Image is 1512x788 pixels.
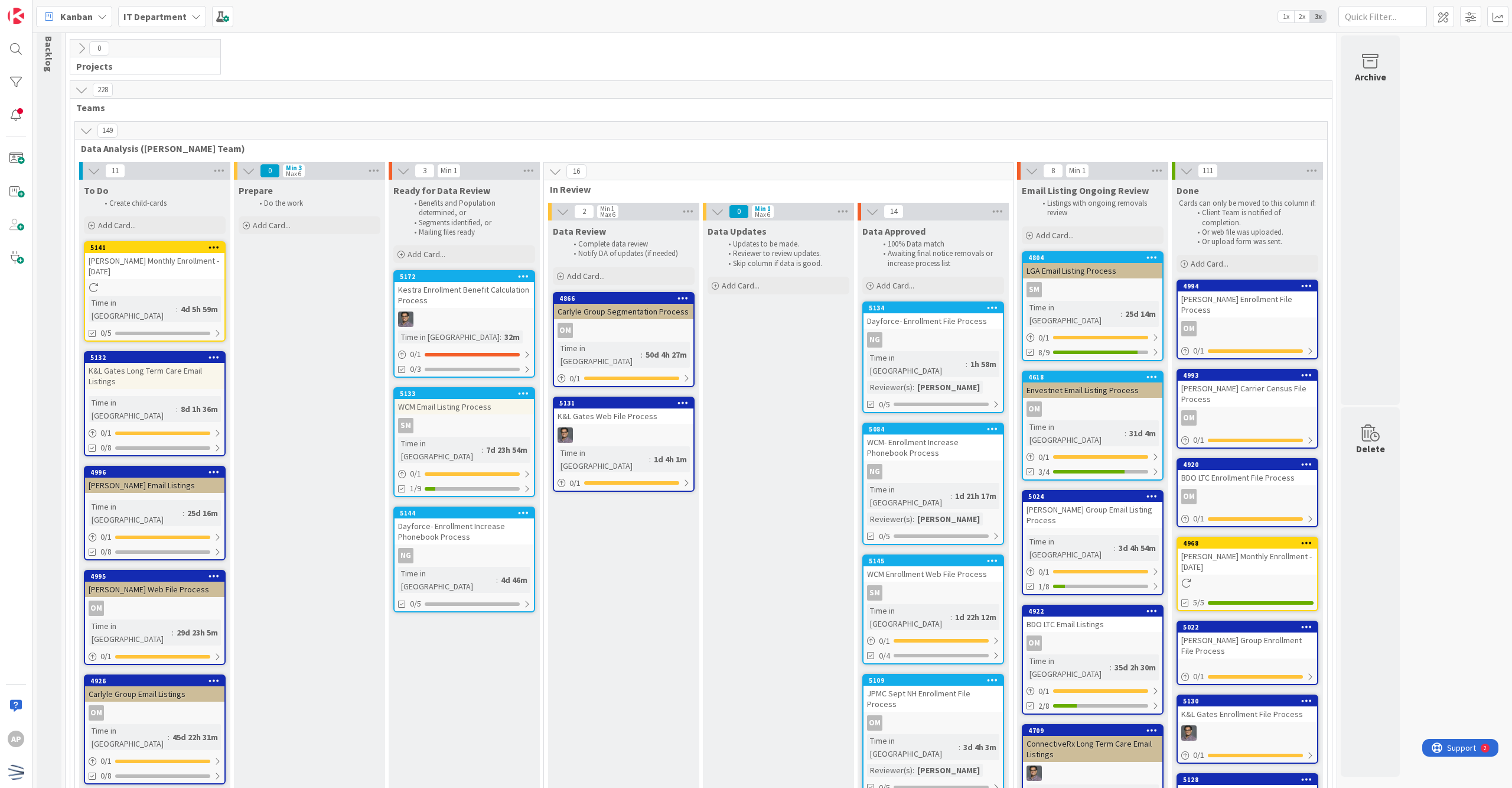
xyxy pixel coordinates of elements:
[90,244,224,252] div: 5141
[85,676,224,686] div: 4926
[1178,281,1317,291] div: 4994
[176,303,178,316] span: :
[722,280,760,291] span: Add Card...
[867,464,882,479] div: NG
[1193,513,1204,525] span: 0 / 1
[1038,466,1050,478] span: 3/4
[1178,459,1317,470] div: 4920
[85,705,224,721] div: OM
[1023,736,1162,762] div: ConnectiveRx Long Term Care Email Listings
[84,570,226,665] a: 4995[PERSON_NAME] Web File ProcessOMTime in [GEOGRAPHIC_DATA]:29d 23h 5m0/1
[1023,565,1162,579] div: 0/1
[867,764,913,777] div: Reviewer(s)
[1023,282,1162,297] div: SM
[395,312,534,327] div: CS
[952,611,999,624] div: 1d 22h 12m
[85,571,224,597] div: 4995[PERSON_NAME] Web File Process
[558,323,573,338] div: OM
[1193,596,1204,609] span: 5/5
[863,675,1003,712] div: 5109JPMC Sept NH Enrollment File Process
[400,273,534,281] div: 5172
[1023,617,1162,632] div: BDO LTC Email Listings
[1023,606,1162,632] div: 4922BDO LTC Email Listings
[863,332,1003,348] div: NG
[85,467,224,493] div: 4996[PERSON_NAME] Email Listings
[554,293,693,319] div: 4866Carlyle Group Segmentation Process
[554,476,693,491] div: 0/1
[1116,541,1159,554] div: 3d 4h 54m
[1193,749,1204,761] span: 0 / 1
[554,304,693,319] div: Carlyle Group Segmentation Process
[500,330,501,343] span: :
[393,270,535,378] a: 5172Kestra Enrollment Benefit Calculation ProcessCSTime in [GEOGRAPHIC_DATA]:32m0/10/3
[1023,684,1162,699] div: 0/1
[1178,774,1317,785] div: 5128
[1278,11,1294,22] span: 1x
[85,478,224,493] div: [PERSON_NAME] Email Listings
[1023,263,1162,278] div: LGA Email Listing Process
[1126,427,1159,440] div: 31d 4m
[1027,766,1042,781] img: CS
[1183,776,1317,784] div: 5128
[863,434,1003,461] div: WCM- Enrollment Increase Phonebook Process
[395,347,534,362] div: 0/1
[1038,700,1050,712] span: 2/8
[862,301,1004,413] a: 5134Dayforce- Enrollment File ProcessNGTime in [GEOGRAPHIC_DATA]:1h 58mReviewer(s):[PERSON_NAME]0/5
[1193,670,1204,683] span: 0 / 1
[89,601,104,616] div: OM
[90,354,224,362] div: 5132
[1028,607,1162,615] div: 4922
[410,598,421,610] span: 0/5
[863,464,1003,479] div: NG
[863,424,1003,434] div: 5084
[554,398,693,408] div: 5131
[863,303,1003,329] div: 5134Dayforce- Enrollment File Process
[1177,621,1318,685] a: 5022[PERSON_NAME] Group Enrollment File Process0/1
[393,387,535,497] a: 5133WCM Email Listing ProcessSMTime in [GEOGRAPHIC_DATA]:7d 23h 54m0/11/9
[1023,330,1162,345] div: 0/1
[559,294,693,303] div: 4866
[863,686,1003,712] div: JPMC Sept NH Enrollment File Process
[959,741,960,754] span: :
[863,556,1003,566] div: 5145
[1177,458,1318,527] a: 4920BDO LTC Enrollment File ProcessOM0/1
[1023,252,1162,278] div: 4804LGA Email Listing Process
[558,446,649,472] div: Time in [GEOGRAPHIC_DATA]
[1183,623,1317,631] div: 5022
[1310,11,1326,22] span: 3x
[100,427,112,439] span: 0 / 1
[61,5,64,14] div: 2
[913,513,914,526] span: :
[862,423,1004,545] a: 5084WCM- Enrollment Increase Phonebook ProcessNGTime in [GEOGRAPHIC_DATA]:1d 21h 17mReviewer(s):[...
[1178,381,1317,407] div: [PERSON_NAME] Carrier Census File Process
[1027,301,1120,327] div: Time in [GEOGRAPHIC_DATA]
[395,271,534,308] div: 5172Kestra Enrollment Benefit Calculation Process
[1023,502,1162,528] div: [PERSON_NAME] Group Email Listing Process
[410,348,421,361] span: 0 / 1
[1022,251,1164,361] a: 4804LGA Email Listing ProcessSMTime in [GEOGRAPHIC_DATA]:25d 14m0/18/9
[1178,706,1317,722] div: K&L Gates Enrollment File Process
[1181,410,1197,426] div: OM
[84,466,226,560] a: 4996[PERSON_NAME] Email ListingsTime in [GEOGRAPHIC_DATA]:25d 16m0/10/8
[553,292,695,387] a: 4866Carlyle Group Segmentation ProcessOMTime in [GEOGRAPHIC_DATA]:50d 4h 27m0/1
[643,348,690,361] div: 50d 4h 27m
[1183,697,1317,705] div: 5130
[123,11,187,22] b: IT Department
[1022,490,1164,595] a: 5024[PERSON_NAME] Group Email Listing ProcessTime in [GEOGRAPHIC_DATA]:3d 4h 54m0/11/8
[960,741,999,754] div: 3d 4h 3m
[863,566,1003,582] div: WCM Enrollment Web File Process
[1178,622,1317,659] div: 5022[PERSON_NAME] Group Enrollment File Process
[1178,725,1317,741] div: CS
[85,352,224,389] div: 5132K&L Gates Long Term Care Email Listings
[85,242,224,253] div: 5141
[410,468,421,480] span: 0 / 1
[950,611,952,624] span: :
[869,425,1003,433] div: 5084
[410,363,421,375] span: 0/3
[649,453,651,466] span: :
[1114,541,1116,554] span: :
[867,351,966,377] div: Time in [GEOGRAPHIC_DATA]
[1027,401,1042,417] div: OM
[554,427,693,443] div: CS
[100,770,112,782] span: 0/8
